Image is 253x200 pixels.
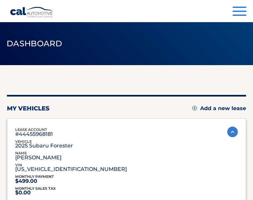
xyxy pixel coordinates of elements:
p: #44455968181 [15,133,53,136]
p: [PERSON_NAME] [15,156,61,159]
span: vehicle [15,139,32,144]
h2: my vehicles [7,105,50,112]
img: add.svg [192,106,197,110]
p: $0.00 [15,191,56,194]
span: name [15,151,27,155]
span: Monthly Payment [15,174,54,179]
a: Add a new lease [192,105,246,112]
button: Menu [233,7,246,18]
span: vin [15,163,22,167]
span: lease account [15,127,47,132]
span: Dashboard [7,39,62,48]
p: 2025 Subaru Forester [15,144,73,147]
p: $499.00 [15,180,54,183]
img: accordion-active.svg [227,127,238,137]
span: Monthly sales Tax [15,186,56,191]
a: Cal Automotive [10,7,54,18]
p: [US_VEHICLE_IDENTIFICATION_NUMBER] [15,168,127,171]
